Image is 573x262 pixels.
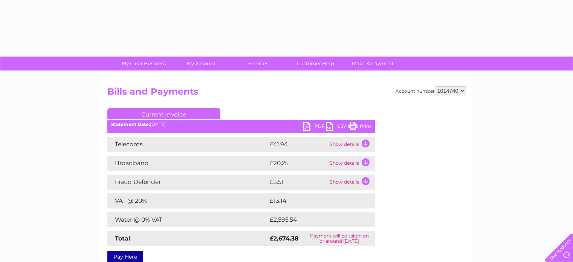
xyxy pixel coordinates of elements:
a: Make A Payment [342,57,404,70]
strong: £2,674.38 [270,235,298,242]
td: Fraud Defender [107,175,268,190]
a: My Clear Business [113,57,175,70]
td: Payment will be taken on or around [DATE] [304,231,374,246]
b: Statement Date: [111,121,150,127]
td: £20.25 [268,156,328,171]
td: Show details [328,175,375,190]
td: £13.14 [268,193,358,208]
td: VAT @ 20% [107,193,268,208]
td: Broadband [107,156,268,171]
a: My Account [170,57,232,70]
a: Print [348,122,371,133]
a: Customer Help [284,57,347,70]
td: Show details [328,137,375,152]
div: Account number [396,86,466,95]
a: Services [227,57,289,70]
strong: Total [115,235,130,242]
h2: Bills and Payments [107,86,466,101]
td: £3.51 [268,175,328,190]
td: £41.94 [268,137,328,152]
td: Show details [328,156,375,171]
td: Telecoms [107,137,268,152]
td: Water @ 0% VAT [107,212,268,227]
a: PDF [303,122,326,133]
td: £2,595.54 [268,212,363,227]
a: Current Invoice [107,108,220,119]
a: CSV [326,122,348,133]
div: [DATE] [107,122,375,127]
